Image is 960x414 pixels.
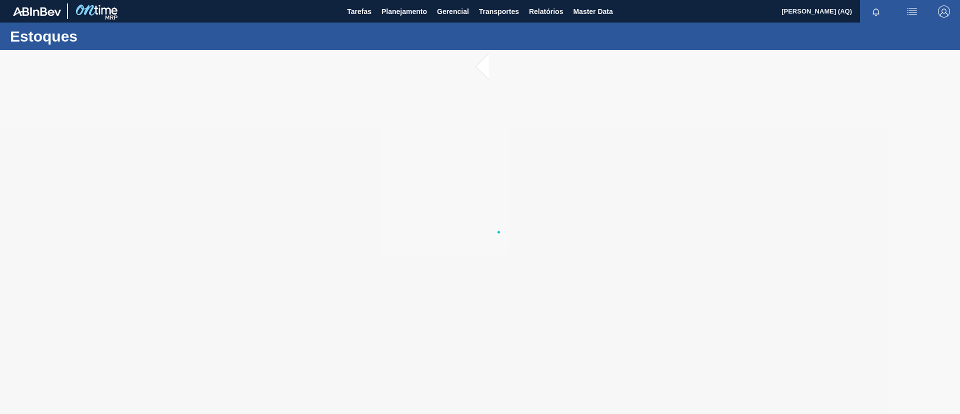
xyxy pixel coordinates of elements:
[13,7,61,16] img: TNhmsLtSVTkK8tSr43FrP2fwEKptu5GPRR3wAAAABJRU5ErkJggg==
[906,6,918,18] img: userActions
[479,6,519,18] span: Transportes
[381,6,427,18] span: Planejamento
[10,31,187,42] h1: Estoques
[529,6,563,18] span: Relatórios
[347,6,371,18] span: Tarefas
[938,6,950,18] img: Logout
[860,5,892,19] button: Notificações
[437,6,469,18] span: Gerencial
[573,6,612,18] span: Master Data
